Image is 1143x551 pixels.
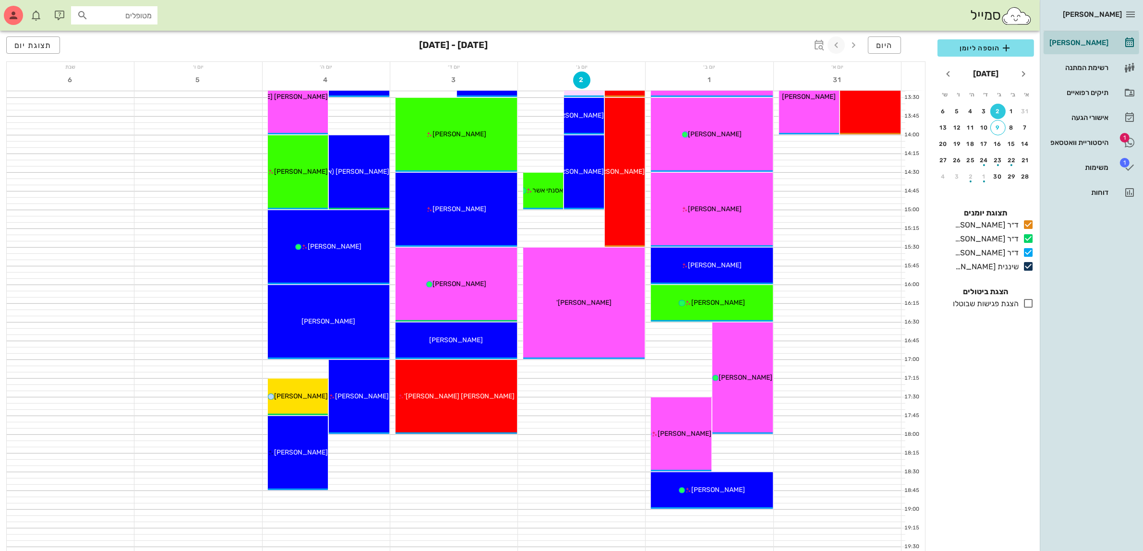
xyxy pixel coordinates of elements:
div: תיקים רפואיים [1047,89,1108,96]
span: אסנתי אשר [532,186,563,194]
button: 19 [950,136,965,152]
div: 16:00 [902,281,921,289]
span: [PERSON_NAME] [691,299,745,307]
div: שבת [7,62,134,72]
span: [PERSON_NAME] [688,130,742,138]
div: 13:45 [902,112,921,120]
div: 28 [1018,173,1033,180]
button: 20 [936,136,951,152]
div: אישורי הגעה [1047,114,1108,121]
div: 14 [1018,141,1033,147]
div: 18:30 [902,468,921,476]
div: 31 [1018,108,1033,115]
div: 1 [1004,108,1020,115]
div: 19:00 [902,505,921,514]
button: 1 [701,72,718,89]
button: 4 [963,104,978,119]
span: [PERSON_NAME] [433,205,486,213]
button: 4 [317,72,335,89]
span: היום [876,41,893,50]
th: א׳ [1021,86,1033,103]
button: 3 [445,72,463,89]
th: ו׳ [952,86,964,103]
div: 14:30 [902,168,921,177]
div: 17:30 [902,393,921,401]
span: [PERSON_NAME] [274,392,328,400]
span: [PERSON_NAME] [PERSON_NAME]' [404,392,515,400]
span: [PERSON_NAME] [688,205,742,213]
div: יום א׳ [774,62,901,72]
button: 7 [1018,120,1033,135]
button: 2 [963,169,978,184]
div: 11 [963,124,978,131]
span: [PERSON_NAME] [591,168,645,176]
div: רשימת המתנה [1047,64,1108,72]
div: 23 [990,157,1006,164]
button: 9 [990,120,1006,135]
div: 16:15 [902,299,921,308]
button: 24 [977,153,992,168]
button: 18 [963,136,978,152]
span: [PERSON_NAME] [433,130,486,138]
button: 21 [1018,153,1033,168]
div: 18:15 [902,449,921,457]
button: 17 [977,136,992,152]
span: [PERSON_NAME] [550,168,604,176]
div: 14:45 [902,187,921,195]
button: תצוגת יום [6,36,60,54]
div: משימות [1047,164,1108,171]
span: [PERSON_NAME] [658,430,711,438]
div: 15:00 [902,206,921,214]
div: 1 [977,173,992,180]
div: יום ד׳ [390,62,517,72]
div: הצגת פגישות שבוטלו [949,298,1019,310]
button: 26 [950,153,965,168]
div: 27 [936,157,951,164]
div: 4 [936,173,951,180]
button: 12 [950,120,965,135]
button: 30 [990,169,1006,184]
span: [PERSON_NAME] [PERSON_NAME] [219,93,328,101]
div: 14:15 [902,150,921,158]
div: 26 [950,157,965,164]
span: תג [28,8,34,13]
div: 19:30 [902,543,921,551]
span: תג [1120,158,1130,168]
span: [PERSON_NAME] [336,392,389,400]
button: 13 [936,120,951,135]
button: 27 [936,153,951,168]
button: 2 [990,104,1006,119]
button: 25 [963,153,978,168]
a: דוחות [1044,181,1139,204]
div: 15:30 [902,243,921,252]
div: 17:45 [902,412,921,420]
div: 19:15 [902,524,921,532]
button: 16 [990,136,1006,152]
div: 17:00 [902,356,921,364]
div: ד״ר [PERSON_NAME] [951,247,1019,259]
div: 7 [1018,124,1033,131]
div: סמייל [970,5,1032,26]
button: 23 [990,153,1006,168]
div: [PERSON_NAME] [1047,39,1108,47]
span: 1 [701,76,718,84]
button: 3 [950,169,965,184]
span: הוספה ליומן [945,42,1026,54]
button: 31 [829,72,846,89]
div: שיננית [PERSON_NAME] [951,261,1019,273]
span: 31 [829,76,846,84]
h4: הצגת ביטולים [938,286,1034,298]
button: חודש הבא [939,65,957,83]
span: [PERSON_NAME] [550,111,604,120]
span: [PERSON_NAME] [430,336,483,344]
button: 6 [936,104,951,119]
div: 18:45 [902,487,921,495]
div: 12 [950,124,965,131]
div: 20 [936,141,951,147]
th: ד׳ [979,86,992,103]
div: 8 [1004,124,1020,131]
button: חודש שעבר [1015,65,1032,83]
h4: תצוגת יומנים [938,207,1034,219]
button: 28 [1018,169,1033,184]
span: [PERSON_NAME] [719,373,772,382]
